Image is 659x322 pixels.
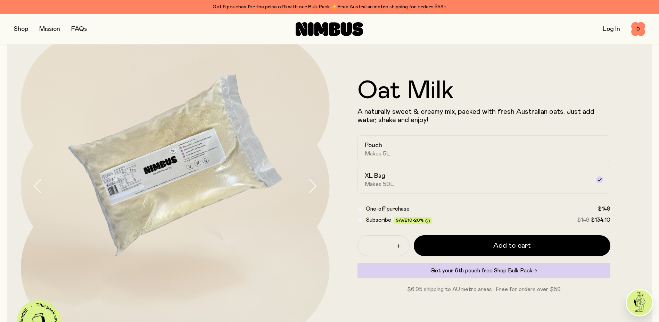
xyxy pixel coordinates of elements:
[365,172,385,180] h2: XL Bag
[577,217,590,223] span: $149
[366,206,410,212] span: One-off purchase
[396,218,430,223] span: Save
[603,26,620,32] a: Log In
[494,268,537,273] a: Shop Bulk Pack→
[366,217,391,223] span: Subscribe
[357,78,611,103] h1: Oat Milk
[591,217,610,223] span: $134.10
[598,206,610,212] span: $149
[414,235,611,256] button: Add to cart
[365,150,390,157] span: Makes 5L
[365,141,382,150] h2: Pouch
[627,290,652,315] img: agent
[357,285,611,294] p: $6.95 shipping to AU metro areas · Free for orders over $59
[365,181,394,188] span: Makes 50L
[14,3,645,11] div: Get 6 pouches for the price of 5 with our Bulk Pack ✨ Free Australian metro shipping for orders $59+
[407,218,424,222] span: 10-20%
[631,22,645,36] button: 0
[71,26,87,32] a: FAQs
[357,263,611,278] div: Get your 6th pouch free.
[357,108,611,124] p: A naturally sweet & creamy mix, packed with fresh Australian oats. Just add water, shake and enjoy!
[493,241,531,251] span: Add to cart
[494,268,533,273] span: Shop Bulk Pack
[39,26,60,32] a: Mission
